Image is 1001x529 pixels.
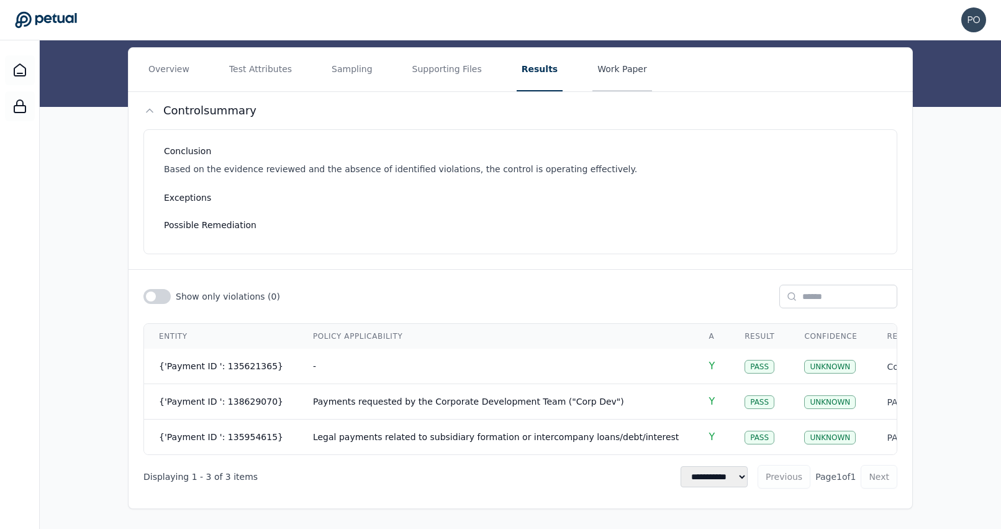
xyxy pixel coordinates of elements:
[313,397,624,407] span: Payments requested by the Corporate Development Team ("Corp Dev")
[129,48,912,91] nav: Tabs
[313,432,679,442] span: Legal payments related to subsidiary formation or intercompany loans/debt/interest
[143,48,194,91] button: Overview
[224,48,297,91] button: Test Attributes
[694,324,730,349] th: A
[730,324,789,349] th: Result
[144,324,298,349] th: Entity
[861,465,897,489] button: Next
[815,471,856,483] span: Page 1 of 1
[163,102,256,119] h2: Control summary
[709,431,715,443] span: Y
[709,395,715,407] span: Y
[164,191,882,204] h3: Exceptions
[164,219,882,231] h3: Possible Remediation
[517,48,563,91] button: Results
[961,7,986,32] img: pooja.keshan@snowflake.com
[15,11,77,29] a: Go to Dashboard
[159,361,283,371] span: {'Payment ID ': 135621365}
[143,471,258,483] div: Displaying 1 - 3 of 3 items
[745,360,774,374] div: Pass
[176,290,280,303] span: Show only violations ( 0 )
[5,91,35,121] a: SOC
[5,55,35,85] a: Dashboard
[327,48,378,91] button: Sampling
[592,48,652,91] button: Work Paper
[745,431,774,444] div: Pass
[159,397,283,407] span: {'Payment ID ': 138629070}
[159,432,283,442] span: {'Payment ID ': 135954615}
[804,360,856,374] div: UNKNOWN
[709,360,715,372] span: Y
[804,431,856,444] div: UNKNOWN
[164,162,882,177] p: Based on the evidence reviewed and the absence of identified violations, the control is operating...
[164,145,882,157] h3: Conclusion
[804,395,856,409] div: UNKNOWN
[407,48,487,91] button: Supporting Files
[745,395,774,409] div: Pass
[313,361,316,371] span: -
[298,324,694,349] th: Policy Applicability
[129,92,912,129] button: Controlsummary
[758,465,810,489] button: Previous
[789,324,872,349] th: Confidence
